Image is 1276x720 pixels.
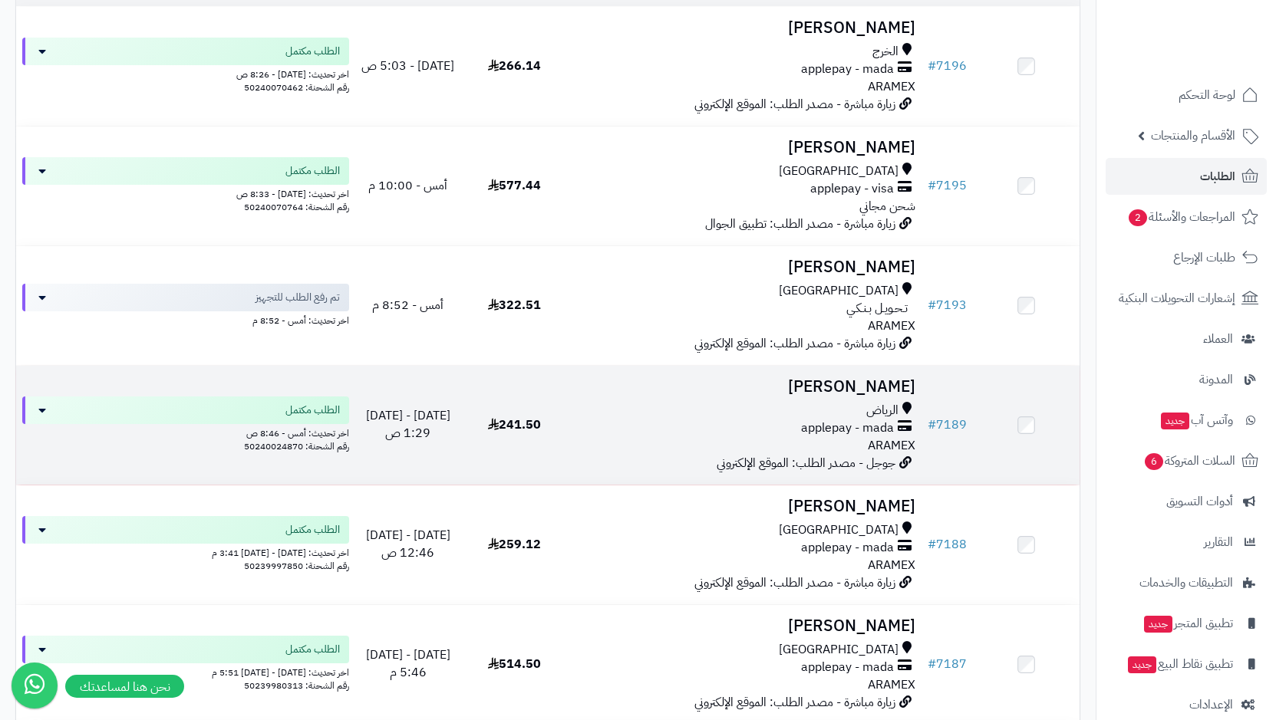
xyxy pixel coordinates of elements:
[1106,361,1267,398] a: المدونة
[574,139,916,156] h3: [PERSON_NAME]
[1106,646,1267,682] a: تطبيق نقاط البيعجديد
[694,95,895,113] span: زيارة مباشرة - مصدر الطلب: الموقع الإلكتروني
[810,180,894,198] span: applepay - visa
[928,655,967,673] a: #7187
[928,296,936,314] span: #
[285,403,340,418] span: الطلب مكتمل
[574,617,916,635] h3: [PERSON_NAME]
[694,574,895,592] span: زيارة مباشرة - مصدر الطلب: الموقع الإلكتروني
[574,498,916,515] h3: [PERSON_NAME]
[1106,442,1267,479] a: السلات المتروكة6
[779,282,898,300] span: [GEOGRAPHIC_DATA]
[285,642,340,657] span: الطلب مكتمل
[928,535,967,554] a: #7188
[928,416,936,434] span: #
[705,215,895,233] span: زيارة مباشرة - مصدر الطلب: تطبيق الجوال
[694,693,895,712] span: زيارة مباشرة - مصدر الطلب: الموقع الإلكتروني
[1127,206,1235,228] span: المراجعات والأسئلة
[779,521,898,539] span: [GEOGRAPHIC_DATA]
[1106,402,1267,439] a: وآتس آبجديد
[801,659,894,676] span: applepay - mada
[285,522,340,538] span: الطلب مكتمل
[1204,531,1233,553] span: التقارير
[868,556,915,574] span: ARAMEX
[1203,328,1233,350] span: العملاء
[872,43,898,61] span: الخرج
[1106,483,1267,520] a: أدوات التسويق
[22,544,349,560] div: اخر تحديث: [DATE] - [DATE] 3:41 م
[488,655,541,673] span: 514.50
[22,424,349,440] div: اخر تحديث: أمس - 8:46 ص
[372,296,443,314] span: أمس - 8:52 م
[488,416,541,434] span: 241.50
[574,258,916,276] h3: [PERSON_NAME]
[1199,369,1233,390] span: المدونة
[1143,450,1235,472] span: السلات المتروكة
[868,77,915,96] span: ARAMEX
[928,176,967,195] a: #7195
[1166,491,1233,512] span: أدوات التسويق
[22,185,349,201] div: اخر تحديث: [DATE] - 8:33 ص
[868,676,915,694] span: ARAMEX
[801,539,894,557] span: applepay - mada
[1119,288,1235,309] span: إشعارات التحويلات البنكية
[574,19,916,37] h3: [PERSON_NAME]
[801,419,894,437] span: applepay - mada
[868,436,915,455] span: ARAMEX
[244,559,349,573] span: رقم الشحنة: 50239997850
[22,663,349,679] div: اخر تحديث: [DATE] - [DATE] 5:51 م
[1128,656,1156,673] span: جديد
[1139,572,1233,593] span: التطبيقات والخدمات
[1151,125,1235,146] span: الأقسام والمنتجات
[1106,280,1267,317] a: إشعارات التحويلات البنكية
[1106,564,1267,601] a: التطبيقات والخدمات
[1161,413,1189,429] span: جديد
[1106,524,1267,561] a: التقارير
[928,296,967,314] a: #7193
[928,57,936,75] span: #
[488,176,541,195] span: 577.44
[256,290,340,305] span: تم رفع الطلب للتجهيز
[694,334,895,353] span: زيارة مباشرة - مصدر الطلب: الموقع الإلكتروني
[801,61,894,78] span: applepay - mada
[1129,209,1147,226] span: 2
[368,176,447,195] span: أمس - 10:00 م
[1173,247,1235,268] span: طلبات الإرجاع
[779,641,898,659] span: [GEOGRAPHIC_DATA]
[1144,616,1172,633] span: جديد
[717,454,895,472] span: جوجل - مصدر الطلب: الموقع الإلكتروني
[488,535,541,554] span: 259.12
[285,44,340,59] span: الطلب مكتمل
[244,200,349,214] span: رقم الشحنة: 50240070764
[779,163,898,180] span: [GEOGRAPHIC_DATA]
[1189,694,1233,715] span: الإعدادات
[1142,613,1233,634] span: تطبيق المتجر
[846,300,908,317] span: تـحـويـل بـنـكـي
[366,406,450,442] span: [DATE] - [DATE] 1:29 ص
[22,65,349,81] div: اخر تحديث: [DATE] - 8:26 ص
[488,57,541,75] span: 266.14
[1106,239,1267,276] a: طلبات الإرجاع
[1106,77,1267,113] a: لوحة التحكم
[1172,43,1261,75] img: logo-2.png
[1159,409,1233,431] span: وآتس آب
[928,416,967,434] a: #7189
[1145,453,1163,470] span: 6
[1179,84,1235,106] span: لوحة التحكم
[866,402,898,419] span: الرياض
[22,311,349,327] div: اخر تحديث: أمس - 8:52 م
[366,646,450,682] span: [DATE] - [DATE] 5:46 م
[1106,199,1267,235] a: المراجعات والأسئلة2
[1200,166,1235,187] span: الطلبات
[285,163,340,179] span: الطلب مكتمل
[1106,158,1267,195] a: الطلبات
[1126,653,1233,675] span: تطبيق نقاط البيع
[361,57,454,75] span: [DATE] - 5:03 ص
[244,439,349,453] span: رقم الشحنة: 50240024870
[928,535,936,554] span: #
[868,317,915,335] span: ARAMEX
[859,197,915,215] span: شحن مجاني
[928,655,936,673] span: #
[1106,321,1267,357] a: العملاء
[488,296,541,314] span: 322.51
